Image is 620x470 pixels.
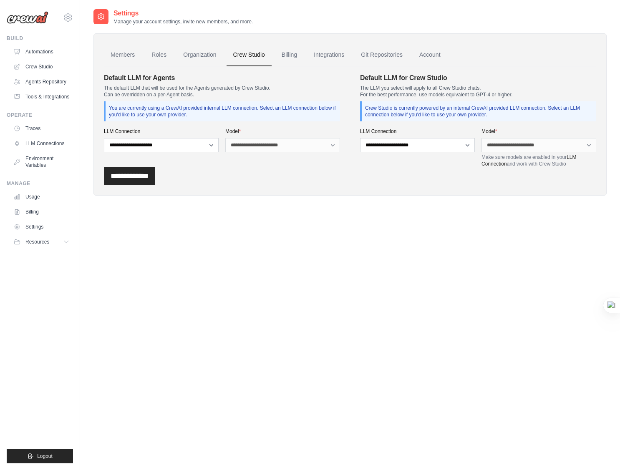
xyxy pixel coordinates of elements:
[10,205,73,219] a: Billing
[7,11,48,24] img: Logo
[7,112,73,118] div: Operate
[176,44,223,66] a: Organization
[413,44,447,66] a: Account
[354,44,409,66] a: Git Repositories
[10,235,73,249] button: Resources
[10,220,73,234] a: Settings
[360,128,475,135] label: LLM Connection
[275,44,304,66] a: Billing
[109,105,337,118] p: You are currently using a CrewAI provided internal LLM connection. Select an LLM connection below...
[481,154,596,167] p: Make sure models are enabled in your and work with Crew Studio
[225,128,340,135] label: Model
[113,8,253,18] h2: Settings
[10,152,73,172] a: Environment Variables
[104,44,141,66] a: Members
[7,449,73,463] button: Logout
[37,453,53,460] span: Logout
[10,90,73,103] a: Tools & Integrations
[360,85,596,98] p: The LLM you select will apply to all Crew Studio chats. For the best performance, use models equi...
[360,73,596,83] h4: Default LLM for Crew Studio
[10,190,73,204] a: Usage
[145,44,173,66] a: Roles
[227,44,272,66] a: Crew Studio
[7,180,73,187] div: Manage
[104,128,219,135] label: LLM Connection
[10,60,73,73] a: Crew Studio
[104,73,340,83] h4: Default LLM for Agents
[481,128,596,135] label: Model
[10,45,73,58] a: Automations
[10,75,73,88] a: Agents Repository
[113,18,253,25] p: Manage your account settings, invite new members, and more.
[25,239,49,245] span: Resources
[104,85,340,98] p: The default LLM that will be used for the Agents generated by Crew Studio. Can be overridden on a...
[365,105,593,118] p: Crew Studio is currently powered by an internal CrewAI provided LLM connection. Select an LLM con...
[307,44,351,66] a: Integrations
[7,35,73,42] div: Build
[10,122,73,135] a: Traces
[10,137,73,150] a: LLM Connections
